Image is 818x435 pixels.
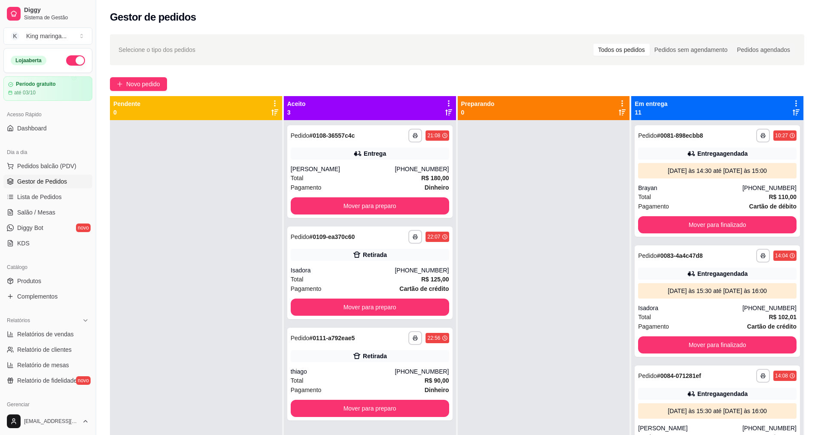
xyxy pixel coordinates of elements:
[769,193,797,200] strong: R$ 110,00
[657,132,703,139] strong: # 0081-898ecbb8
[291,284,322,293] span: Pagamento
[395,165,449,173] div: [PHONE_NUMBER]
[3,27,92,45] button: Select a team
[291,173,304,183] span: Total
[17,330,74,338] span: Relatórios de vendas
[421,175,449,181] strong: R$ 180,00
[291,266,395,275] div: Isadora
[697,149,748,158] div: Entrega agendada
[110,77,167,91] button: Novo pedido
[3,343,92,356] a: Relatório de clientes
[3,175,92,188] a: Gestor de Pedidos
[3,221,92,235] a: Diggy Botnovo
[638,304,742,312] div: Isadora
[395,266,449,275] div: [PHONE_NUMBER]
[461,108,495,117] p: 0
[119,45,195,54] span: Selecione o tipo dos pedidos
[113,100,140,108] p: Pendente
[638,132,657,139] span: Pedido
[635,108,667,117] p: 11
[3,374,92,387] a: Relatório de fidelidadenovo
[291,132,310,139] span: Pedido
[17,162,76,170] span: Pedidos balcão (PDV)
[3,3,92,24] a: DiggySistema de Gestão
[17,292,58,301] span: Complementos
[3,159,92,173] button: Pedidos balcão (PDV)
[309,335,355,341] strong: # 0111-a792eae5
[14,89,36,96] article: até 03/10
[635,100,667,108] p: Em entrega
[309,132,355,139] strong: # 0108-36557c4c
[657,252,703,259] strong: # 0083-4a4c47d8
[742,184,797,192] div: [PHONE_NUMBER]
[17,208,55,217] span: Salão / Mesas
[24,6,89,14] span: Diggy
[3,358,92,372] a: Relatório de mesas
[427,132,440,139] div: 21:08
[638,336,797,353] button: Mover para finalizado
[3,236,92,250] a: KDS
[638,184,742,192] div: Brayan
[363,352,387,360] div: Retirada
[7,317,30,324] span: Relatórios
[749,203,797,210] strong: Cartão de débito
[17,224,43,232] span: Diggy Bot
[11,32,19,40] span: K
[421,276,449,283] strong: R$ 125,00
[638,192,651,202] span: Total
[642,166,793,175] div: [DATE] às 14:30 até [DATE] às 15:00
[26,32,67,40] div: King maringa ...
[638,312,651,322] span: Total
[287,100,306,108] p: Aceito
[3,411,92,432] button: [EMAIL_ADDRESS][DOMAIN_NAME]
[287,108,306,117] p: 3
[425,184,449,191] strong: Dinheiro
[775,372,788,379] div: 14:08
[16,81,56,88] article: Período gratuito
[697,390,748,398] div: Entrega agendada
[126,79,160,89] span: Novo pedido
[17,177,67,186] span: Gestor de Pedidos
[110,10,196,24] h2: Gestor de pedidos
[650,44,732,56] div: Pedidos sem agendamento
[638,372,657,379] span: Pedido
[3,121,92,135] a: Dashboard
[3,398,92,411] div: Gerenciar
[17,239,30,248] span: KDS
[17,124,47,133] span: Dashboard
[3,190,92,204] a: Lista de Pedidos
[3,327,92,341] a: Relatórios de vendas
[291,335,310,341] span: Pedido
[638,322,669,331] span: Pagamento
[291,385,322,395] span: Pagamento
[309,233,355,240] strong: # 0109-ea370c60
[291,233,310,240] span: Pedido
[291,400,449,417] button: Mover para preparo
[291,165,395,173] div: [PERSON_NAME]
[17,376,77,385] span: Relatório de fidelidade
[742,304,797,312] div: [PHONE_NUMBER]
[638,202,669,211] span: Pagamento
[747,323,797,330] strong: Cartão de crédito
[3,145,92,159] div: Dia a dia
[3,274,92,288] a: Produtos
[17,345,72,354] span: Relatório de clientes
[399,285,449,292] strong: Cartão de crédito
[642,287,793,295] div: [DATE] às 15:30 até [DATE] às 16:00
[638,216,797,233] button: Mover para finalizado
[642,407,793,415] div: [DATE] às 15:30 até [DATE] às 16:00
[775,132,788,139] div: 10:27
[11,56,46,65] div: Loja aberta
[461,100,495,108] p: Preparando
[395,367,449,376] div: [PHONE_NUMBER]
[3,290,92,303] a: Complementos
[17,277,41,285] span: Produtos
[291,197,449,214] button: Mover para preparo
[697,269,748,278] div: Entrega agendada
[427,233,440,240] div: 22:07
[364,149,386,158] div: Entrega
[3,108,92,121] div: Acesso Rápido
[425,377,449,384] strong: R$ 90,00
[769,314,797,320] strong: R$ 102,01
[291,299,449,316] button: Mover para preparo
